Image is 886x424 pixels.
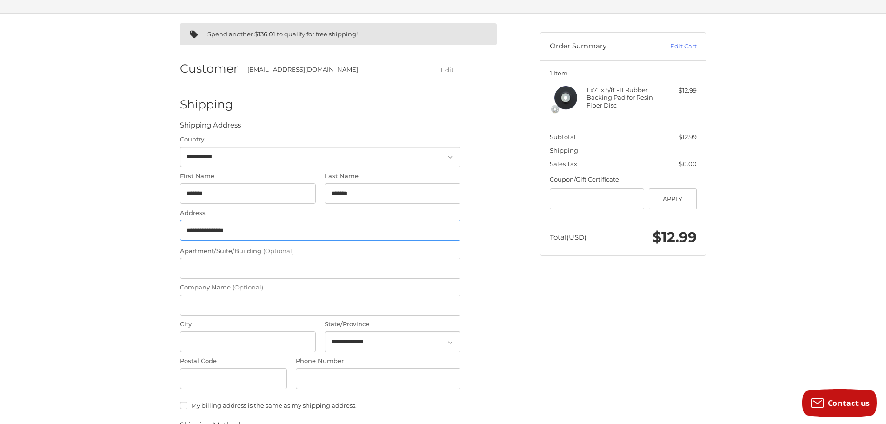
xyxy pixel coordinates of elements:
label: Country [180,135,460,144]
label: City [180,320,316,329]
label: My billing address is the same as my shipping address. [180,402,460,409]
span: -- [692,147,697,154]
label: Last Name [325,172,460,181]
label: Company Name [180,283,460,292]
button: Apply [649,188,697,209]
h3: Order Summary [550,42,650,51]
span: Sales Tax [550,160,577,168]
button: Contact us [802,389,877,417]
div: $12.99 [660,86,697,95]
span: Spend another $136.01 to qualify for free shipping! [207,30,358,38]
small: (Optional) [233,283,263,291]
span: Contact us [828,398,870,408]
div: [EMAIL_ADDRESS][DOMAIN_NAME] [247,65,416,74]
small: (Optional) [263,247,294,255]
h2: Customer [180,61,238,76]
span: $0.00 [679,160,697,168]
span: Subtotal [550,133,576,141]
span: $12.99 [679,133,697,141]
span: $12.99 [653,229,697,246]
label: Apartment/Suite/Building [180,247,460,256]
h2: Shipping [180,97,234,112]
label: State/Province [325,320,460,329]
label: Address [180,209,460,218]
button: Edit [433,63,460,76]
h4: 1 x 7" x 5/8"-11 Rubber Backing Pad for Resin Fiber Disc [586,86,658,109]
span: Shipping [550,147,578,154]
input: Gift Certificate or Coupon Code [550,188,645,209]
div: Coupon/Gift Certificate [550,175,697,184]
h3: 1 Item [550,69,697,77]
a: Edit Cart [650,42,697,51]
label: Phone Number [296,357,460,366]
legend: Shipping Address [180,120,241,135]
span: Total (USD) [550,233,586,242]
label: Postal Code [180,357,287,366]
label: First Name [180,172,316,181]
